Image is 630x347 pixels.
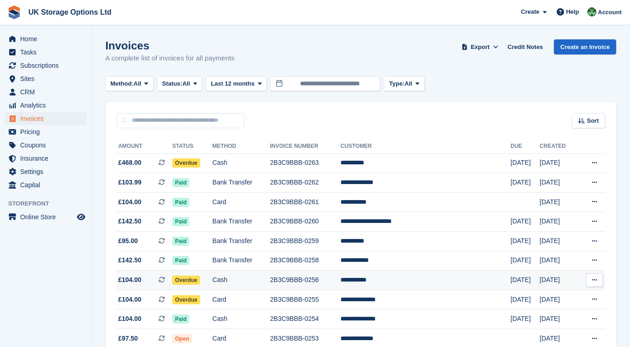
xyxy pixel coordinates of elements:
span: Invoices [20,112,75,125]
td: [DATE] [540,232,577,251]
span: Paid [172,198,189,207]
td: 2B3C9BBB-0256 [270,271,340,290]
td: 2B3C9BBB-0261 [270,192,340,212]
span: Pricing [20,125,75,138]
td: Bank Transfer [213,232,270,251]
td: [DATE] [510,173,540,193]
span: Create [521,7,539,16]
span: Overdue [172,295,200,304]
span: Paid [172,256,189,265]
span: £142.50 [118,255,142,265]
td: Cash [213,309,270,329]
th: Method [213,139,270,154]
span: £104.00 [118,197,142,207]
span: Paid [172,237,189,246]
span: Insurance [20,152,75,165]
span: Subscriptions [20,59,75,72]
span: £97.50 [118,334,138,343]
span: Sites [20,72,75,85]
span: Help [566,7,579,16]
td: [DATE] [510,271,540,290]
td: 2B3C9BBB-0262 [270,173,340,193]
td: 2B3C9BBB-0259 [270,232,340,251]
td: [DATE] [510,309,540,329]
span: Account [598,8,622,17]
button: Export [460,39,500,54]
td: [DATE] [510,251,540,271]
span: £95.00 [118,236,138,246]
td: Bank Transfer [213,173,270,193]
span: £104.00 [118,314,142,324]
td: [DATE] [540,212,577,232]
td: Cash [213,153,270,173]
td: [DATE] [540,173,577,193]
a: Preview store [76,211,87,222]
a: menu [5,165,87,178]
a: Create an Invoice [554,39,616,54]
span: Status: [162,79,182,88]
a: menu [5,46,87,59]
td: Card [213,290,270,309]
span: Paid [172,217,189,226]
span: Capital [20,179,75,191]
td: [DATE] [540,271,577,290]
td: [DATE] [540,290,577,309]
span: Home [20,33,75,45]
a: UK Storage Options Ltd [25,5,115,20]
td: [DATE] [510,212,540,232]
a: menu [5,99,87,112]
span: All [182,79,190,88]
span: Overdue [172,276,200,285]
span: £104.00 [118,295,142,304]
img: Andrew Smith [587,7,597,16]
a: menu [5,211,87,223]
td: 2B3C9BBB-0260 [270,212,340,232]
span: Method: [110,79,134,88]
td: [DATE] [510,232,540,251]
span: £103.99 [118,178,142,187]
span: Paid [172,314,189,324]
span: Coupons [20,139,75,152]
span: Export [471,43,490,52]
th: Customer [340,139,510,154]
span: £468.00 [118,158,142,168]
span: Last 12 months [211,79,254,88]
td: [DATE] [540,153,577,173]
td: 2B3C9BBB-0258 [270,251,340,271]
th: Amount [116,139,172,154]
td: [DATE] [540,192,577,212]
span: Type: [389,79,405,88]
td: Card [213,192,270,212]
p: A complete list of invoices for all payments [105,53,235,64]
a: menu [5,112,87,125]
span: £142.50 [118,217,142,226]
span: Tasks [20,46,75,59]
th: Invoice Number [270,139,340,154]
th: Status [172,139,213,154]
th: Created [540,139,577,154]
span: Online Store [20,211,75,223]
a: Credit Notes [504,39,547,54]
img: stora-icon-8386f47178a22dfd0bd8f6a31ec36ba5ce8667c1dd55bd0f319d3a0aa187defe.svg [7,5,21,19]
th: Due [510,139,540,154]
button: Status: All [157,76,202,92]
span: All [134,79,142,88]
a: menu [5,125,87,138]
span: CRM [20,86,75,98]
span: All [405,79,412,88]
span: Open [172,334,192,343]
td: [DATE] [510,153,540,173]
td: [DATE] [540,251,577,271]
a: menu [5,86,87,98]
button: Type: All [384,76,424,92]
span: Settings [20,165,75,178]
a: menu [5,179,87,191]
span: Sort [587,116,599,125]
h1: Invoices [105,39,235,52]
td: Cash [213,271,270,290]
span: Paid [172,178,189,187]
td: 2B3C9BBB-0255 [270,290,340,309]
td: 2B3C9BBB-0263 [270,153,340,173]
td: Bank Transfer [213,212,270,232]
td: [DATE] [540,309,577,329]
